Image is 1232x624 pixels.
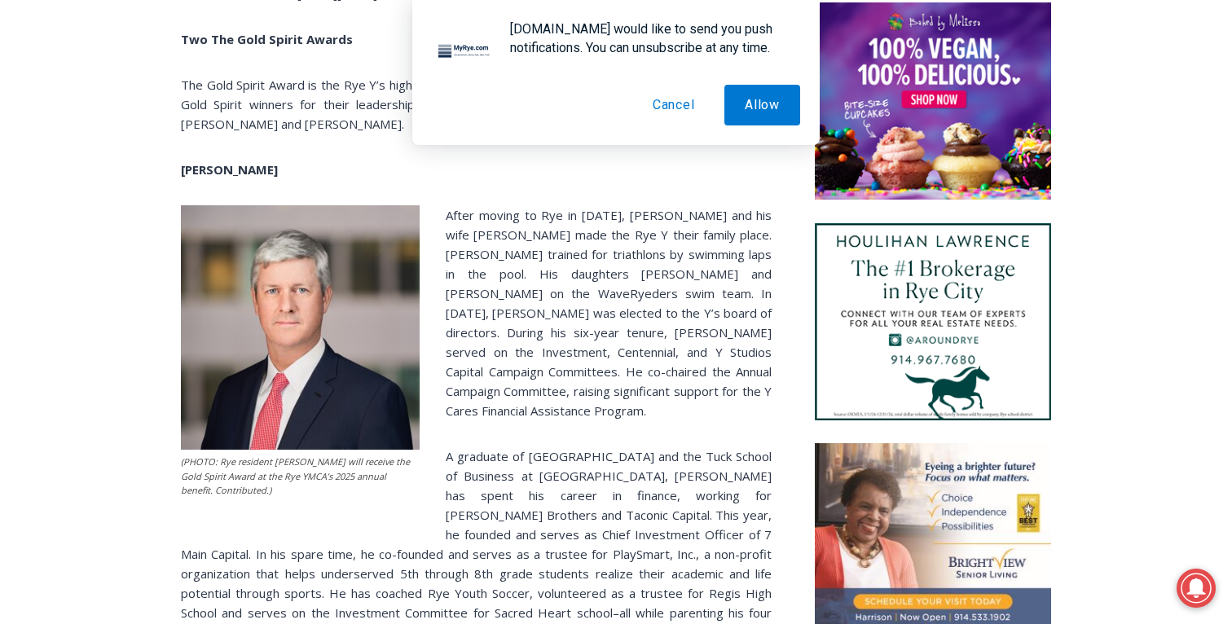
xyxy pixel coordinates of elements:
div: 6 [190,138,197,154]
a: [PERSON_NAME] Read Sanctuary Fall Fest: [DATE] [1,162,235,203]
figcaption: (PHOTO: Rye resident [PERSON_NAME] will receive the Gold Spirit Award at the Rye YMCA’s 2025 annu... [181,455,420,498]
div: 1 [170,138,178,154]
a: Intern @ [DOMAIN_NAME] [392,158,790,203]
h4: [PERSON_NAME] Read Sanctuary Fall Fest: [DATE] [13,164,209,201]
div: "[PERSON_NAME] and I covered the [DATE] Parade, which was a really eye opening experience as I ha... [411,1,770,158]
button: Cancel [632,85,715,125]
div: Co-sponsored by Westchester County Parks [170,48,227,134]
span: Intern @ [DOMAIN_NAME] [426,162,755,199]
img: Houlihan Lawrence The #1 Brokerage in Rye City [815,223,1051,420]
div: / [182,138,186,154]
div: [DOMAIN_NAME] would like to send you push notifications. You can unsubscribe at any time. [497,20,800,57]
strong: [PERSON_NAME] [181,161,278,178]
img: s_800_29ca6ca9-f6cc-433c-a631-14f6620ca39b.jpeg [1,1,162,162]
img: (PHOTO: Rye resident Kevin Kavanagh will receive the Gold Spirit Award at the Rye YMCA's 2025 ann... [181,205,420,450]
img: notification icon [432,20,497,85]
button: Allow [724,85,800,125]
p: After moving to Rye in [DATE], [PERSON_NAME] and his wife [PERSON_NAME] made the Rye Y their fami... [181,205,772,420]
